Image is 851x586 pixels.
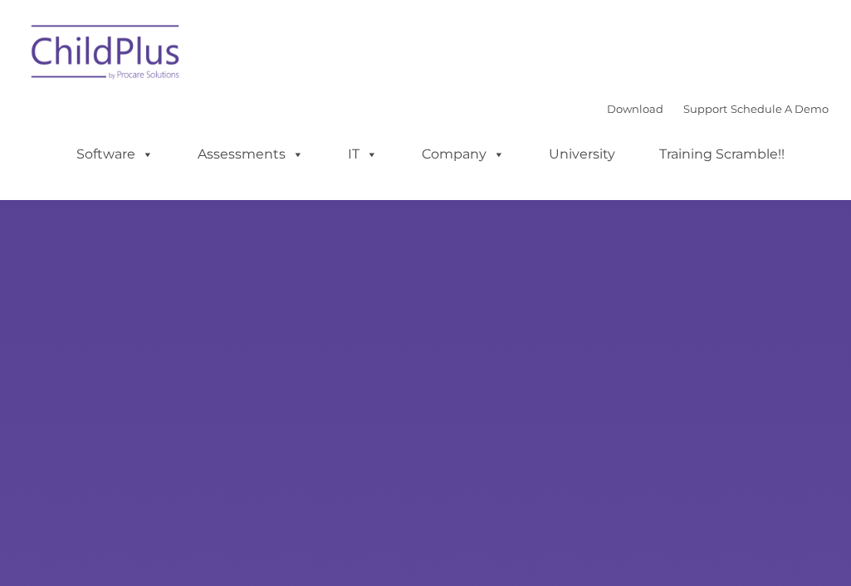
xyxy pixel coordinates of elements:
[607,102,829,115] font: |
[181,138,320,171] a: Assessments
[331,138,394,171] a: IT
[607,102,663,115] a: Download
[23,13,189,96] img: ChildPlus by Procare Solutions
[683,102,727,115] a: Support
[532,138,632,171] a: University
[405,138,521,171] a: Company
[60,138,170,171] a: Software
[731,102,829,115] a: Schedule A Demo
[643,138,801,171] a: Training Scramble!!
